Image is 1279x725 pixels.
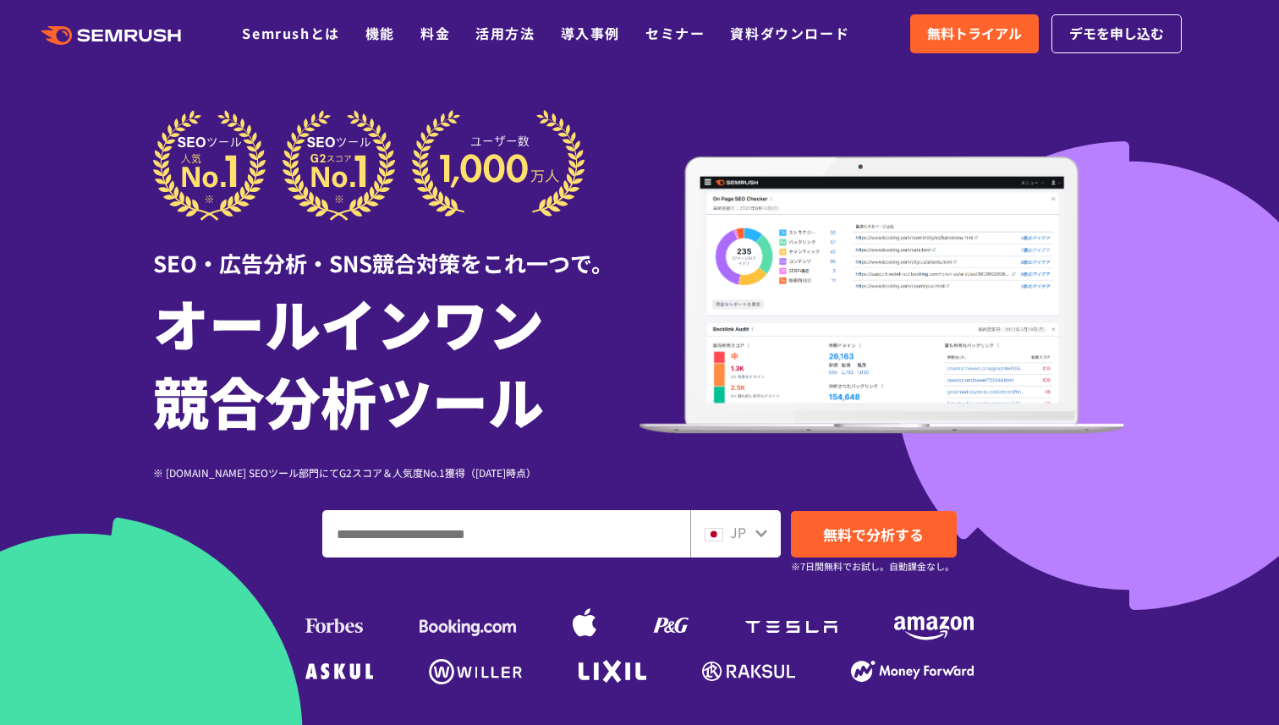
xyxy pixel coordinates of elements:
input: ドメイン、キーワードまたはURLを入力してください [323,511,689,557]
a: Semrushとは [242,23,339,43]
a: セミナー [645,23,705,43]
small: ※7日間無料でお試し。自動課金なし。 [791,558,954,574]
span: JP [730,522,746,542]
h1: オールインワン 競合分析ツール [153,283,639,439]
a: 機能 [365,23,395,43]
a: デモを申し込む [1051,14,1182,53]
div: SEO・広告分析・SNS競合対策をこれ一つで。 [153,221,639,279]
span: デモを申し込む [1069,23,1164,45]
span: 無料で分析する [823,524,924,545]
a: 無料で分析する [791,511,957,557]
div: ※ [DOMAIN_NAME] SEOツール部門にてG2スコア＆人気度No.1獲得（[DATE]時点） [153,464,639,481]
a: 資料ダウンロード [730,23,849,43]
a: 導入事例 [561,23,620,43]
a: 料金 [420,23,450,43]
a: 無料トライアル [910,14,1039,53]
a: 活用方法 [475,23,535,43]
span: 無料トライアル [927,23,1022,45]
